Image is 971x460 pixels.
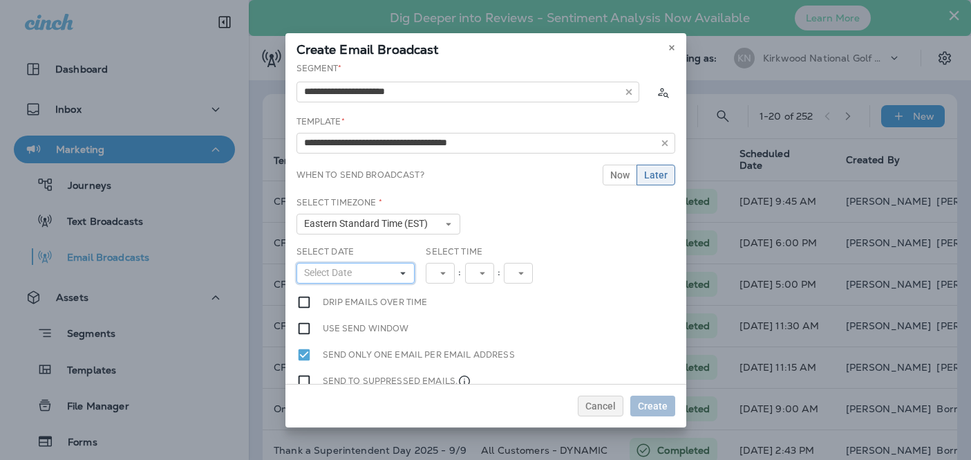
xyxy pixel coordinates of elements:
[296,116,345,127] label: Template
[650,80,675,104] button: Calculate the estimated number of emails to be sent based on selected segment. (This could take a...
[638,401,668,411] span: Create
[296,214,461,234] button: Eastern Standard Time (EST)
[296,197,382,208] label: Select Timezone
[304,218,433,230] span: Eastern Standard Time (EST)
[494,263,504,284] div: :
[610,170,630,180] span: Now
[603,165,637,185] button: Now
[323,321,409,336] label: Use send window
[323,374,472,389] label: Send to suppressed emails.
[630,396,675,416] button: Create
[323,295,428,310] label: Drip emails over time
[304,267,357,279] span: Select Date
[637,165,675,185] button: Later
[296,169,424,181] label: When to send broadcast?
[323,347,515,362] label: Send only one email per email address
[578,396,623,416] button: Cancel
[296,63,342,74] label: Segment
[296,263,415,284] button: Select Date
[296,246,355,257] label: Select Date
[285,33,686,62] div: Create Email Broadcast
[585,401,616,411] span: Cancel
[426,246,482,257] label: Select Time
[644,170,668,180] span: Later
[455,263,464,284] div: :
